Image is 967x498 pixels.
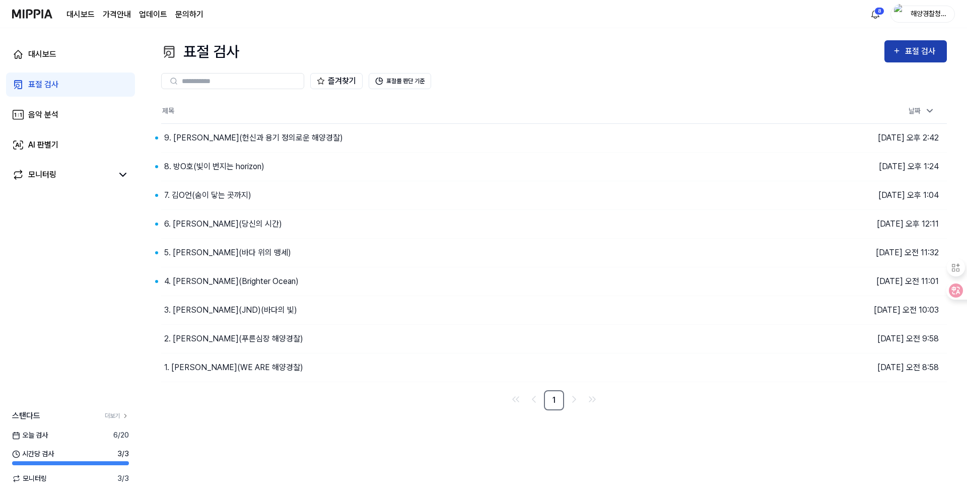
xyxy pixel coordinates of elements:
[6,42,135,66] a: 대시보드
[164,275,299,288] div: 4. [PERSON_NAME](Brighter Ocean)
[28,109,58,121] div: 음악 분석
[905,103,939,119] div: 날짜
[310,73,363,89] button: 즐겨찾기
[12,449,54,459] span: 시간당 검사
[164,304,297,316] div: 3. [PERSON_NAME](JND)(바다의 빛)
[117,473,129,484] span: 3 / 3
[66,9,95,21] a: 대시보드
[6,133,135,157] a: AI 판별기
[113,430,129,441] span: 6 / 20
[750,324,947,353] td: [DATE] 오전 9:58
[28,139,58,151] div: AI 판별기
[750,209,947,238] td: [DATE] 오후 12:11
[6,73,135,97] a: 표절 검사
[175,9,203,21] a: 문의하기
[884,40,947,62] button: 표절 검사
[161,99,750,123] th: 제목
[869,8,881,20] img: 알림
[874,7,884,15] div: 8
[544,390,564,410] a: 1
[584,391,600,407] a: Go to last page
[12,473,47,484] span: 모니터링
[28,79,58,91] div: 표절 검사
[28,169,56,181] div: 모니터링
[12,430,48,441] span: 오늘 검사
[890,6,955,23] button: profile해양경찰청노래공모전
[161,390,947,410] nav: pagination
[105,411,129,420] a: 더보기
[894,4,906,24] img: profile
[750,238,947,267] td: [DATE] 오전 11:32
[750,123,947,152] td: [DATE] 오후 2:42
[750,267,947,296] td: [DATE] 오전 11:01
[164,362,303,374] div: 1. [PERSON_NAME](WE ARE 해양경찰)
[164,333,303,345] div: 2. [PERSON_NAME](푸른심장 해양경찰)
[117,449,129,459] span: 3 / 3
[566,391,582,407] a: Go to next page
[526,391,542,407] a: Go to previous page
[139,9,167,21] a: 업데이트
[164,161,264,173] div: 8. 방O호(빛이 번지는 horizon)
[369,73,431,89] button: 표절률 판단 기준
[909,8,948,19] div: 해양경찰청노래공모전
[750,181,947,209] td: [DATE] 오후 1:04
[750,296,947,324] td: [DATE] 오전 10:03
[164,189,251,201] div: 7. 김O언(숨이 닿는 곳까지)
[164,218,282,230] div: 6. [PERSON_NAME](당신의 시간)
[867,6,883,22] button: 알림8
[164,247,291,259] div: 5. [PERSON_NAME](바다 위의 맹세)
[12,410,40,422] span: 스탠다드
[12,169,113,181] a: 모니터링
[508,391,524,407] a: Go to first page
[161,40,239,63] div: 표절 검사
[905,45,939,58] div: 표절 검사
[103,9,131,21] button: 가격안내
[164,132,343,144] div: 9. [PERSON_NAME](헌신과 용기 정의로운 해양경찰)
[6,103,135,127] a: 음악 분석
[750,353,947,382] td: [DATE] 오전 8:58
[28,48,56,60] div: 대시보드
[750,152,947,181] td: [DATE] 오후 1:24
